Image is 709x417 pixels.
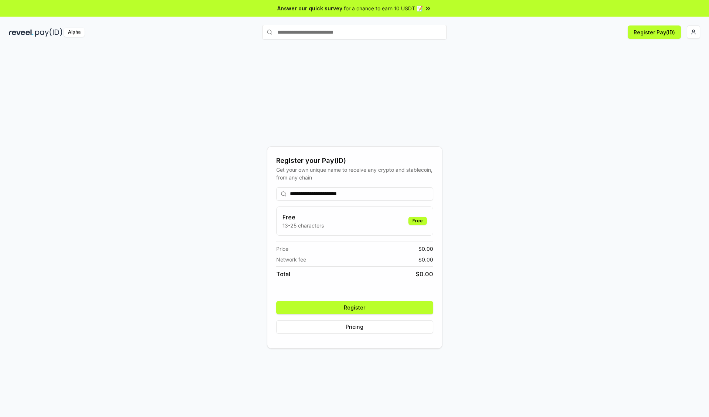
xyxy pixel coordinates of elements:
[628,25,681,39] button: Register Pay(ID)
[418,245,433,253] span: $ 0.00
[276,301,433,314] button: Register
[277,4,342,12] span: Answer our quick survey
[282,222,324,229] p: 13-25 characters
[276,245,288,253] span: Price
[35,28,62,37] img: pay_id
[276,320,433,334] button: Pricing
[9,28,34,37] img: reveel_dark
[344,4,423,12] span: for a chance to earn 10 USDT 📝
[416,270,433,278] span: $ 0.00
[276,256,306,263] span: Network fee
[276,166,433,181] div: Get your own unique name to receive any crypto and stablecoin, from any chain
[282,213,324,222] h3: Free
[408,217,427,225] div: Free
[276,270,290,278] span: Total
[276,155,433,166] div: Register your Pay(ID)
[64,28,85,37] div: Alpha
[418,256,433,263] span: $ 0.00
